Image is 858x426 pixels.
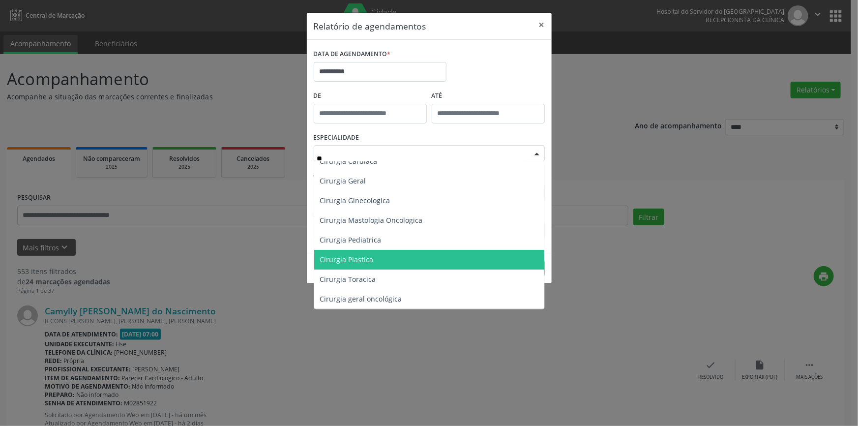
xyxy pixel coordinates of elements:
[314,130,359,146] label: ESPECIALIDADE
[314,47,391,62] label: DATA DE AGENDAMENTO
[320,215,423,225] span: Cirurgia Mastologia Oncologica
[320,176,366,185] span: Cirurgia Geral
[314,20,426,32] h5: Relatório de agendamentos
[320,196,390,205] span: Cirurgia Ginecologica
[532,13,552,37] button: Close
[320,274,376,284] span: Cirurgia Toracica
[320,235,382,244] span: Cirurgia Pediatrica
[314,89,427,104] label: De
[320,255,374,264] span: Cirurgia Plastica
[432,89,545,104] label: ATÉ
[320,294,402,304] span: Cirurgia geral oncológica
